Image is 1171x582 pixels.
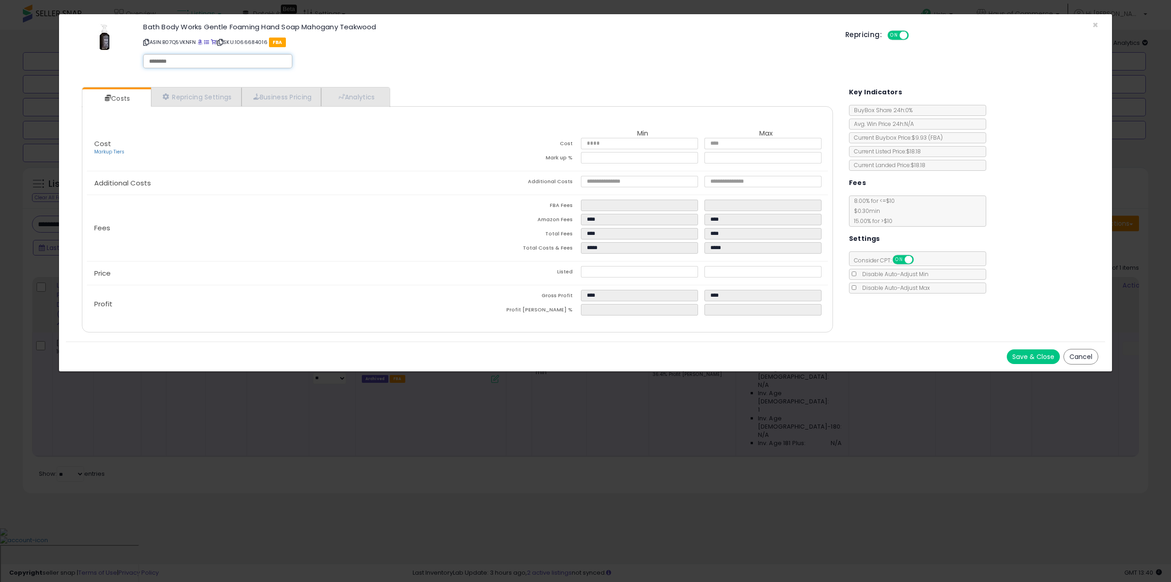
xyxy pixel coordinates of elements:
span: × [1092,18,1098,32]
h5: Key Indicators [849,87,902,98]
span: Consider CPT: [849,256,926,264]
td: Amazon Fees [457,214,581,228]
p: Cost [87,140,457,156]
p: Profit [87,300,457,308]
a: All offer listings [204,38,209,46]
td: Mark up % [457,152,581,166]
a: Analytics [321,87,389,106]
span: Current Buybox Price: [849,134,943,141]
td: Listed [457,266,581,280]
span: 8.00 % for <= $10 [849,197,895,225]
p: ASIN: B07Q5VKNFN | SKU: 1066684016 [143,35,832,49]
span: $0.30 min [849,207,880,215]
a: BuyBox page [198,38,203,46]
h5: Repricing: [845,31,882,38]
td: Additional Costs [457,176,581,190]
span: Disable Auto-Adjust Min [858,270,929,278]
a: Repricing Settings [151,87,242,106]
a: Costs [82,89,150,108]
td: Cost [457,138,581,152]
td: Gross Profit [457,290,581,304]
a: Markup Tiers [94,148,124,155]
span: OFF [908,32,922,39]
span: BuyBox Share 24h: 0% [849,106,913,114]
a: Your listing only [211,38,216,46]
img: 31j5BJP8kpL._SL60_.jpg [94,23,115,51]
span: Current Landed Price: $18.18 [849,161,925,169]
h5: Fees [849,177,866,189]
a: Business Pricing [242,87,322,106]
span: FBA [269,38,286,47]
span: ON [888,32,900,39]
td: FBA Fees [457,200,581,214]
h3: Bath Body Works Gentle Foaming Hand Soap Mahogany Teakwood [143,23,832,30]
p: Fees [87,224,457,232]
span: OFF [912,256,927,264]
td: Total Fees [457,228,581,242]
p: Price [87,270,457,277]
td: Profit [PERSON_NAME] % [457,304,581,318]
span: Disable Auto-Adjust Max [858,284,930,292]
td: Total Costs & Fees [457,242,581,256]
span: $9.93 [912,134,943,141]
span: Current Listed Price: $18.18 [849,147,921,155]
span: ( FBA ) [928,134,943,141]
span: ON [893,256,905,264]
button: Save & Close [1007,349,1060,364]
span: 15.00 % for > $10 [849,217,892,225]
th: Max [704,130,828,138]
th: Min [581,130,704,138]
p: Additional Costs [87,179,457,187]
span: Avg. Win Price 24h: N/A [849,120,914,128]
h5: Settings [849,233,880,245]
button: Cancel [1064,349,1098,364]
